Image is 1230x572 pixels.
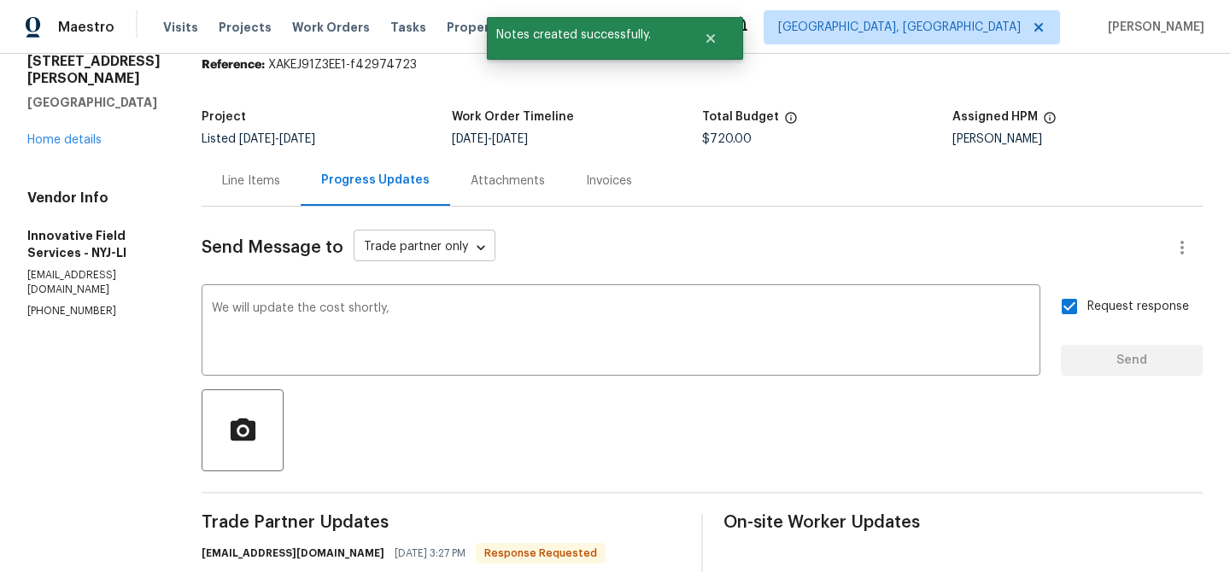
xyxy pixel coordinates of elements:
[452,133,488,145] span: [DATE]
[27,268,161,297] p: [EMAIL_ADDRESS][DOMAIN_NAME]
[487,17,682,53] span: Notes created successfully.
[778,19,1021,36] span: [GEOGRAPHIC_DATA], [GEOGRAPHIC_DATA]
[354,234,495,262] div: Trade partner only
[27,190,161,207] h4: Vendor Info
[279,133,315,145] span: [DATE]
[682,21,739,55] button: Close
[219,19,272,36] span: Projects
[395,545,466,562] span: [DATE] 3:27 PM
[952,111,1038,123] h5: Assigned HPM
[202,514,681,531] span: Trade Partner Updates
[1043,111,1057,133] span: The hpm assigned to this work order.
[222,172,280,190] div: Line Items
[447,19,513,36] span: Properties
[27,94,161,111] h5: [GEOGRAPHIC_DATA]
[58,19,114,36] span: Maestro
[163,19,198,36] span: Visits
[27,227,161,261] h5: Innovative Field Services - NYJ-LI
[27,134,102,146] a: Home details
[202,133,315,145] span: Listed
[202,59,265,71] b: Reference:
[471,172,545,190] div: Attachments
[27,53,161,87] h2: [STREET_ADDRESS][PERSON_NAME]
[390,21,426,33] span: Tasks
[1087,298,1189,316] span: Request response
[239,133,315,145] span: -
[702,133,752,145] span: $720.00
[202,545,384,562] h6: [EMAIL_ADDRESS][DOMAIN_NAME]
[202,56,1203,73] div: XAKEJ91Z3EE1-f42974723
[292,19,370,36] span: Work Orders
[452,111,574,123] h5: Work Order Timeline
[27,304,161,318] p: [PHONE_NUMBER]
[784,111,798,133] span: The total cost of line items that have been proposed by Opendoor. This sum includes line items th...
[321,172,430,189] div: Progress Updates
[702,111,779,123] h5: Total Budget
[452,133,528,145] span: -
[952,133,1203,145] div: [PERSON_NAME]
[202,239,343,256] span: Send Message to
[239,133,275,145] span: [DATE]
[586,172,632,190] div: Invoices
[723,514,1203,531] span: On-site Worker Updates
[202,111,246,123] h5: Project
[1101,19,1204,36] span: [PERSON_NAME]
[492,133,528,145] span: [DATE]
[477,545,604,562] span: Response Requested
